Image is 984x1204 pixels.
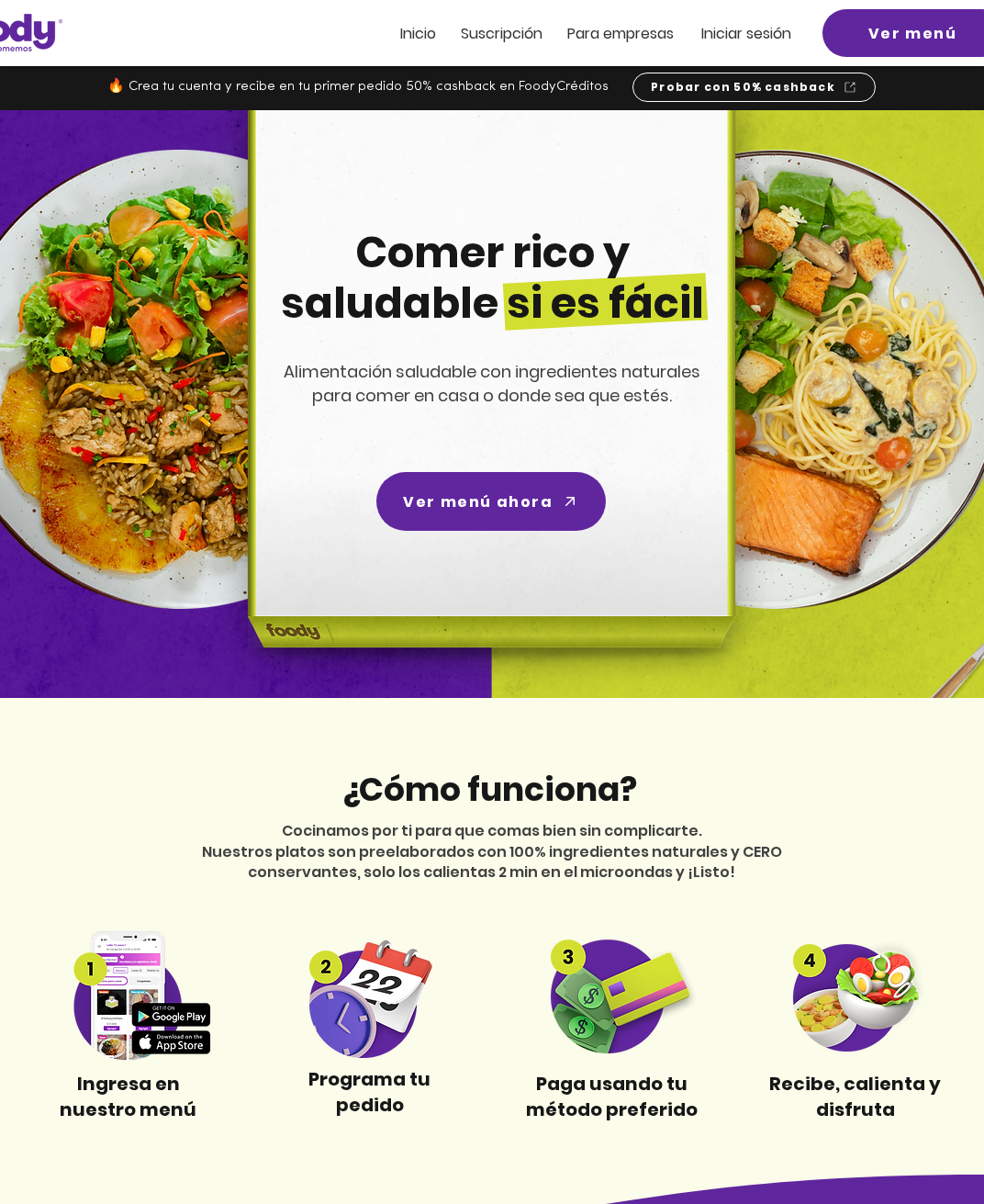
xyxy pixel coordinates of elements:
[282,820,702,841] span: Cocinamos por ti para que comas bien sin complicarte.
[400,26,436,41] a: Inicio
[403,490,553,513] span: Ver menú ahora
[526,1071,698,1122] span: Paga usando tu método preferido
[42,931,214,1061] img: Step 1 compress.png
[400,23,436,44] span: Inicio
[308,1066,430,1118] span: Programa tu pedido
[284,360,700,407] span: Alimentación saludable con ingredientes naturales para comer en casa o donde sea que estés.
[585,23,674,44] span: ra empresas
[769,1071,941,1122] span: Recibe, calienta y disfruta
[527,938,699,1053] img: Step3 compress.png
[196,110,780,698] img: headline-center-compress.png
[632,73,876,102] a: Probar con 50% cashback
[461,26,542,41] a: Suscripción
[376,472,606,531] a: Ver menú ahora
[701,23,791,44] span: Iniciar sesión
[567,23,585,44] span: Pa
[284,933,455,1058] img: Step 2 compress.png
[651,79,835,96] span: Probar con 50% cashback
[769,939,941,1052] img: Step 4 compress.png
[107,80,609,94] span: 🔥 Crea tu cuenta y recibe en tu primer pedido 50% cashback en FoodyCréditos
[878,1097,966,1186] iframe: Messagebird Livechat Widget
[567,26,674,41] a: Para empresas
[281,223,704,332] span: Comer rico y saludable si es fácil
[60,1071,196,1122] span: Ingresa en nuestro menú
[868,22,957,45] span: Ver menú
[202,841,782,883] span: Nuestros platos son preelaborados con 100% ingredientes naturales y CERO conservantes, solo los c...
[701,26,791,41] a: Iniciar sesión
[341,766,637,813] span: ¿Cómo funciona?
[461,23,542,44] span: Suscripción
